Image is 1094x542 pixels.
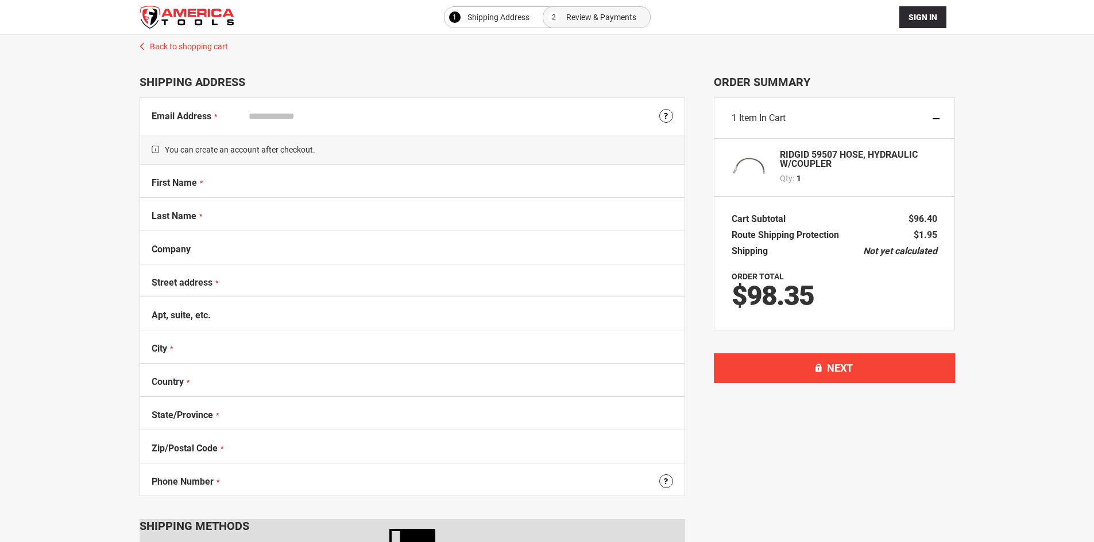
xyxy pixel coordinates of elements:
span: Review & Payments [566,10,636,24]
strong: Order Total [732,272,784,281]
span: Email Address [152,111,211,122]
button: Next [714,353,955,383]
span: 1 [453,10,457,24]
span: Qty [780,174,793,183]
a: Back to shopping cart [128,35,967,52]
span: Street address [152,277,212,288]
span: Order Summary [714,75,955,89]
span: Not yet calculated [863,245,937,256]
img: RIDGID 59507 HOSE, HYDRAULIC W/COUPLER [732,150,766,185]
span: $96.40 [909,213,937,224]
span: Shipping [732,245,768,256]
span: Next [827,362,853,374]
span: City [152,343,167,354]
span: $98.35 [732,279,814,312]
th: Cart Subtotal [732,211,791,227]
span: Last Name [152,210,196,221]
span: Apt, suite, etc. [152,310,211,321]
button: Sign In [899,6,946,28]
span: First Name [152,177,197,188]
div: Shipping Address [140,75,685,89]
a: store logo [140,6,234,29]
span: Item in Cart [739,112,786,123]
span: 1 [732,112,737,123]
strong: RIDGID 59507 HOSE, HYDRAULIC W/COUPLER [780,150,923,169]
span: Country [152,376,184,387]
span: Phone Number [152,476,214,487]
span: $1.95 [914,229,937,240]
span: Shipping Address [467,10,529,24]
span: Company [152,244,191,255]
span: You can create an account after checkout. [140,135,685,165]
span: Zip/Postal Code [152,443,218,454]
th: Route Shipping Protection [732,227,845,243]
span: 2 [552,10,556,24]
span: 1 [797,173,801,184]
span: Sign In [909,13,937,22]
span: State/Province [152,410,213,420]
img: America Tools [140,6,234,29]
